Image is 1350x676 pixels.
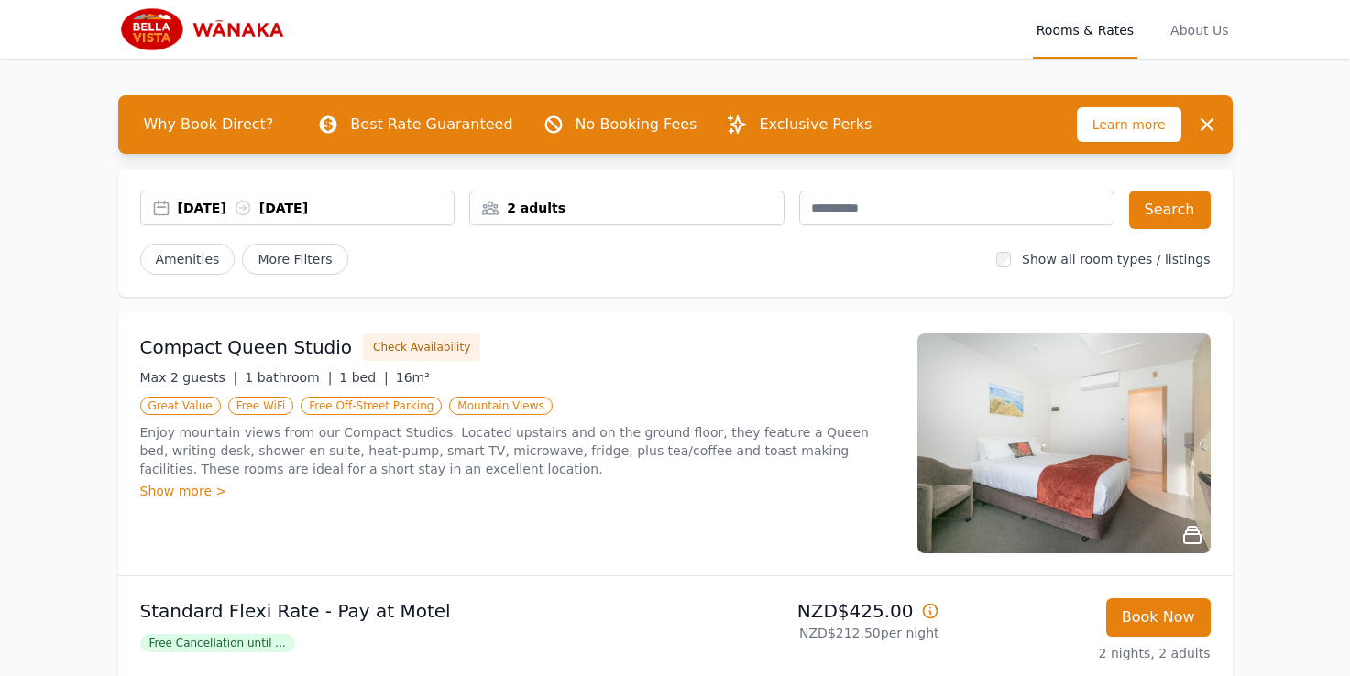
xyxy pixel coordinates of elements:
[129,106,289,143] span: Why Book Direct?
[683,598,939,624] p: NZD$425.00
[242,244,347,275] span: More Filters
[363,333,480,361] button: Check Availability
[140,397,221,415] span: Great Value
[396,370,430,385] span: 16m²
[759,114,872,136] p: Exclusive Perks
[140,334,353,360] h3: Compact Queen Studio
[301,397,442,415] span: Free Off-Street Parking
[245,370,332,385] span: 1 bathroom |
[140,244,236,275] button: Amenities
[178,199,455,217] div: [DATE] [DATE]
[954,644,1211,662] p: 2 nights, 2 adults
[1106,598,1211,637] button: Book Now
[140,598,668,624] p: Standard Flexi Rate - Pay at Motel
[576,114,697,136] p: No Booking Fees
[470,199,784,217] div: 2 adults
[339,370,388,385] span: 1 bed |
[683,624,939,642] p: NZD$212.50 per night
[449,397,552,415] span: Mountain Views
[118,7,294,51] img: Bella Vista Wanaka
[350,114,512,136] p: Best Rate Guaranteed
[140,482,895,500] div: Show more >
[1022,252,1210,267] label: Show all room types / listings
[1129,191,1211,229] button: Search
[228,397,294,415] span: Free WiFi
[140,634,295,652] span: Free Cancellation until ...
[1077,107,1181,142] span: Learn more
[140,370,238,385] span: Max 2 guests |
[140,423,895,478] p: Enjoy mountain views from our Compact Studios. Located upstairs and on the ground floor, they fea...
